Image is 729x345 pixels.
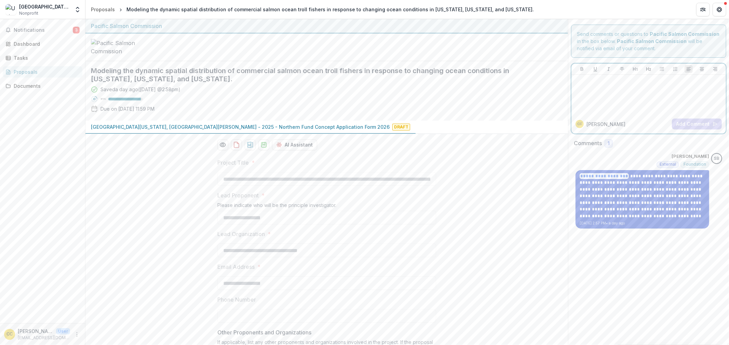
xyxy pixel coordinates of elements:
button: Align Left [685,65,693,73]
div: [GEOGRAPHIC_DATA][US_STATE], [GEOGRAPHIC_DATA][PERSON_NAME] [19,3,70,10]
button: Notifications3 [3,25,82,36]
span: 3 [73,27,80,33]
p: Lead Organization [217,230,265,238]
div: Dashboard [14,40,77,47]
button: Align Right [711,65,719,73]
p: [PERSON_NAME] [18,328,53,335]
button: Add Comment [672,119,722,129]
button: Align Center [698,65,706,73]
div: Tasks [14,54,77,61]
p: [PERSON_NAME] [672,153,709,160]
a: Tasks [3,52,82,64]
h2: Comments [574,140,602,147]
div: Documents [14,82,77,89]
div: Catherine Courtier [6,332,13,336]
button: download-proposal [231,139,242,150]
button: download-proposal [258,139,269,150]
p: Phone Number [217,295,256,304]
img: Pacific Salmon Commission [91,39,159,55]
p: 95 % [100,97,106,101]
button: Strike [618,65,626,73]
button: Partners [696,3,710,16]
p: [PERSON_NAME] [586,121,625,128]
span: Draft [392,124,410,130]
button: Ordered List [671,65,679,73]
button: Italicize [605,65,613,73]
span: Notifications [14,27,73,33]
a: Documents [3,80,82,92]
span: Nonprofit [19,10,38,16]
span: 1 [608,141,610,147]
button: Underline [591,65,599,73]
a: Proposals [88,4,118,14]
h2: Modeling the dynamic spatial distribution of commercial salmon ocean troll fishers in response to... [91,67,552,83]
strong: Pacific Salmon Commission [617,38,687,44]
div: Proposals [14,68,77,75]
span: External [660,162,676,167]
button: Heading 1 [631,65,639,73]
div: Proposals [91,6,115,13]
a: Dashboard [3,38,82,50]
button: AI Assistant [272,139,317,150]
p: Other Proponents and Organizations [217,328,311,336]
p: [GEOGRAPHIC_DATA][US_STATE], [GEOGRAPHIC_DATA][PERSON_NAME] - 2025 - Northern Fund Concept Applic... [91,123,390,130]
p: Project Title [217,158,249,167]
nav: breadcrumb [88,4,537,14]
button: download-proposal [245,139,256,150]
span: Foundation [684,162,706,167]
button: Heading 2 [645,65,653,73]
button: Preview 6184bd86-0113-40b4-b357-b553c29506c8-0.pdf [217,139,228,150]
p: [DATE] 2:57 PM • a day ago [580,221,705,226]
p: [EMAIL_ADDRESS][DOMAIN_NAME] [18,335,70,341]
button: Get Help [713,3,726,16]
strong: Pacific Salmon Commission [650,31,719,37]
button: More [73,330,81,339]
div: Send comments or questions to in the box below. will be notified via email of your comment. [571,25,726,58]
img: University of California, Santa Cruz [5,4,16,15]
p: Lead Proponent [217,191,259,199]
div: Sascha Bendt [714,156,719,161]
div: Catherine Courtier [577,122,582,126]
p: User [56,328,70,334]
button: Bullet List [658,65,666,73]
button: Bold [578,65,586,73]
div: Saved a day ago ( [DATE] @ 2:58pm ) [100,86,180,93]
p: Email Address [217,263,255,271]
p: Due on [DATE] 11:59 PM [100,105,154,112]
a: Proposals [3,66,82,78]
div: Pacific Salmon Commission [91,22,563,30]
div: Modeling the dynamic spatial distribution of commercial salmon ocean troll fishers in response to... [126,6,534,13]
button: Open entity switcher [73,3,82,16]
div: Please indicate who will be the principle investigator. [217,202,436,211]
